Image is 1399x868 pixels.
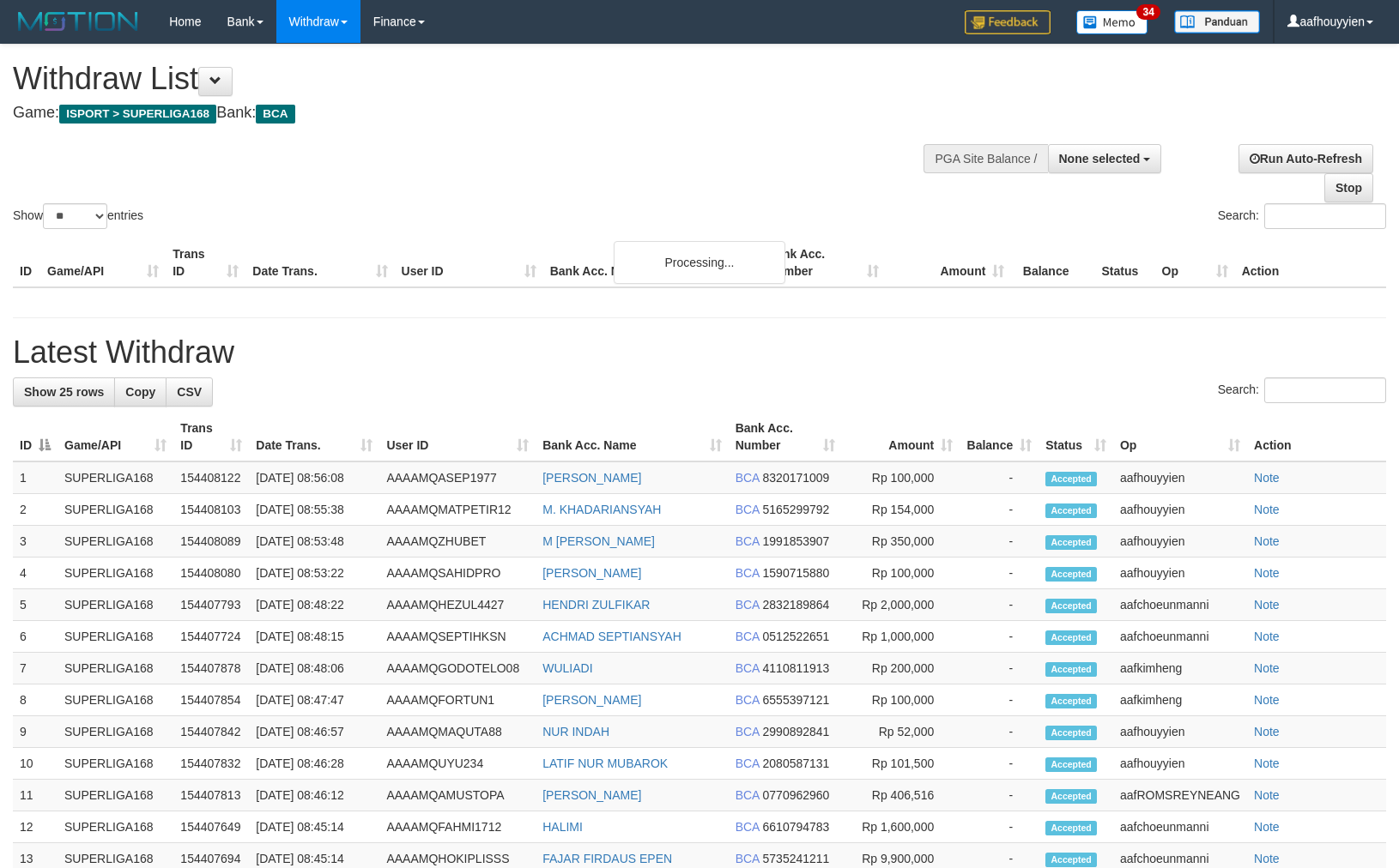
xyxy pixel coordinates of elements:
[1254,788,1280,802] a: Note
[842,413,960,461] th: Amount: activate to sort column ascending
[842,780,960,811] td: Rp 406,516
[842,461,960,494] td: Rp 100,000
[1045,630,1097,645] span: Accepted
[13,684,58,716] td: 8
[173,780,249,811] td: 154407813
[1045,503,1097,518] span: Accepted
[1113,811,1247,843] td: aafchoeunmanni
[542,756,668,770] a: LATIF NUR MUBAROK
[379,589,536,621] td: AAAAMQHEZUL4427
[1136,4,1160,20] span: 34
[13,526,58,558] td: 3
[13,811,58,843] td: 12
[1113,461,1247,494] td: aafhouyyien
[1254,630,1280,643] a: Note
[58,653,173,684] td: SUPERLIGA168
[542,788,641,802] a: [PERSON_NAME]
[763,630,830,643] span: Copy 0512522651 to clipboard
[1174,10,1260,33] img: panduan.png
[542,598,650,612] a: HENDRI ZULFIKAR
[960,748,1039,780] td: -
[542,503,661,516] a: M. KHADARIANSYAH
[58,526,173,558] td: SUPERLIGA168
[58,558,173,589] td: SUPERLIGA168
[379,716,536,748] td: AAAAMQMAQUTA88
[1045,567,1097,582] span: Accepted
[1324,173,1373,202] a: Stop
[1239,144,1373,173] a: Run Auto-Refresh
[114,377,167,407] a: Copy
[1045,726,1097,740] span: Accepted
[13,653,58,684] td: 7
[736,503,760,516] span: BCA
[736,693,760,707] span: BCA
[173,494,249,526] td: 154408103
[1011,238,1094,287] th: Balance
[763,756,830,770] span: Copy 2080587131 to clipboard
[960,811,1039,843] td: -
[542,661,592,675] a: WULIADI
[1155,238,1235,287] th: Op
[249,494,379,526] td: [DATE] 08:55:38
[13,558,58,589] td: 4
[1113,748,1247,780] td: aafhouyyien
[1254,693,1280,707] a: Note
[960,589,1039,621] td: -
[842,684,960,716] td: Rp 100,000
[13,377,115,407] a: Show 25 rows
[763,852,830,865] span: Copy 5735241211 to clipboard
[729,413,842,461] th: Bank Acc. Number: activate to sort column ascending
[256,105,294,124] span: BCA
[763,725,830,738] span: Copy 2990892841 to clipboard
[842,589,960,621] td: Rp 2,000,000
[1254,852,1280,865] a: Note
[1113,684,1247,716] td: aafkimheng
[924,144,1047,173] div: PGA Site Balance /
[763,661,830,675] span: Copy 4110811913 to clipboard
[763,503,830,516] span: Copy 5165299792 to clipboard
[13,748,58,780] td: 10
[614,241,785,284] div: Processing...
[960,494,1039,526] td: -
[1045,789,1097,804] span: Accepted
[379,653,536,684] td: AAAAMQGODOTELO08
[1254,725,1280,738] a: Note
[960,461,1039,494] td: -
[379,748,536,780] td: AAAAMQUYU234
[125,385,155,399] span: Copy
[1264,203,1386,229] input: Search:
[960,684,1039,716] td: -
[1254,820,1280,834] a: Note
[1045,821,1097,835] span: Accepted
[379,494,536,526] td: AAAAMQMATPETIR12
[13,413,58,461] th: ID: activate to sort column descending
[1045,472,1097,486] span: Accepted
[736,788,760,802] span: BCA
[763,598,830,612] span: Copy 2832189864 to clipboard
[886,238,1011,287] th: Amount
[542,630,681,643] a: ACHMAD SEPTIANSYAH
[1254,503,1280,516] a: Note
[543,238,760,287] th: Bank Acc. Name
[763,820,830,834] span: Copy 6610794783 to clipboard
[58,494,173,526] td: SUPERLIGA168
[542,566,641,580] a: [PERSON_NAME]
[249,461,379,494] td: [DATE] 08:56:08
[736,534,760,548] span: BCA
[763,566,830,580] span: Copy 1590715880 to clipboard
[736,820,760,834] span: BCA
[173,589,249,621] td: 154407793
[542,693,641,707] a: [PERSON_NAME]
[173,748,249,780] td: 154407832
[960,621,1039,653] td: -
[379,621,536,653] td: AAAAMQSEPTIHKSN
[24,385,104,399] span: Show 25 rows
[58,748,173,780] td: SUPERLIGA168
[1254,566,1280,580] a: Note
[1218,377,1386,403] label: Search:
[1113,621,1247,653] td: aafchoeunmanni
[736,598,760,612] span: BCA
[1113,413,1247,461] th: Op: activate to sort column ascending
[1113,526,1247,558] td: aafhouyyien
[249,589,379,621] td: [DATE] 08:48:22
